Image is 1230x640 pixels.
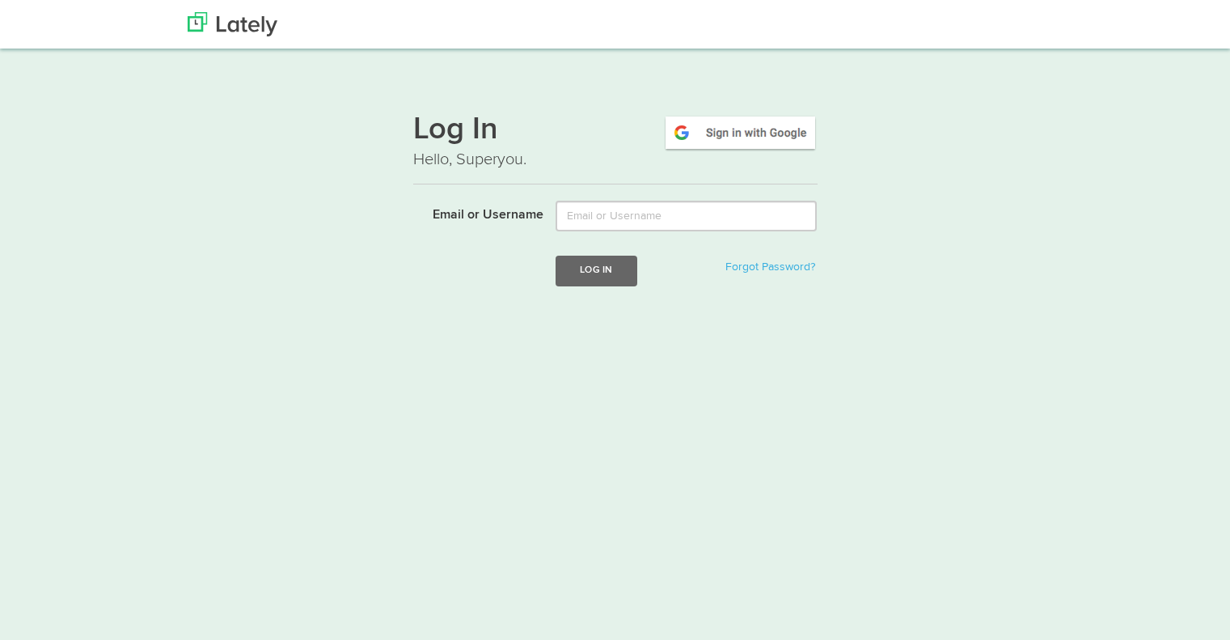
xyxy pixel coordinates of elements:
[188,12,277,36] img: Lately
[663,114,818,151] img: google-signin.png
[725,261,815,273] a: Forgot Password?
[401,201,544,225] label: Email or Username
[556,256,636,286] button: Log In
[413,148,818,172] p: Hello, Superyou.
[556,201,817,231] input: Email or Username
[413,114,818,148] h1: Log In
